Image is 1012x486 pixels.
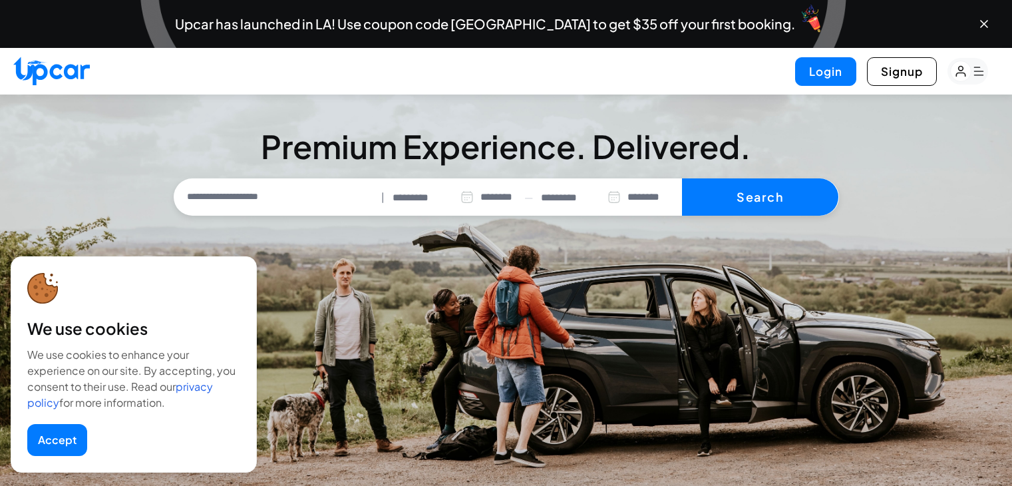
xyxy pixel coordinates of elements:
div: We use cookies [27,318,240,339]
button: Accept [27,424,87,456]
span: — [524,190,533,205]
span: | [381,190,385,205]
button: Login [795,57,856,86]
button: Search [682,178,838,216]
h3: Premium Experience. Delivered. [174,130,839,162]
span: Upcar has launched in LA! Use coupon code [GEOGRAPHIC_DATA] to get $35 off your first booking. [175,17,795,31]
button: Signup [867,57,937,86]
img: cookie-icon.svg [27,273,59,304]
button: Close banner [977,17,991,31]
div: We use cookies to enhance your experience on our site. By accepting, you consent to their use. Re... [27,347,240,411]
img: Upcar Logo [13,57,90,85]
